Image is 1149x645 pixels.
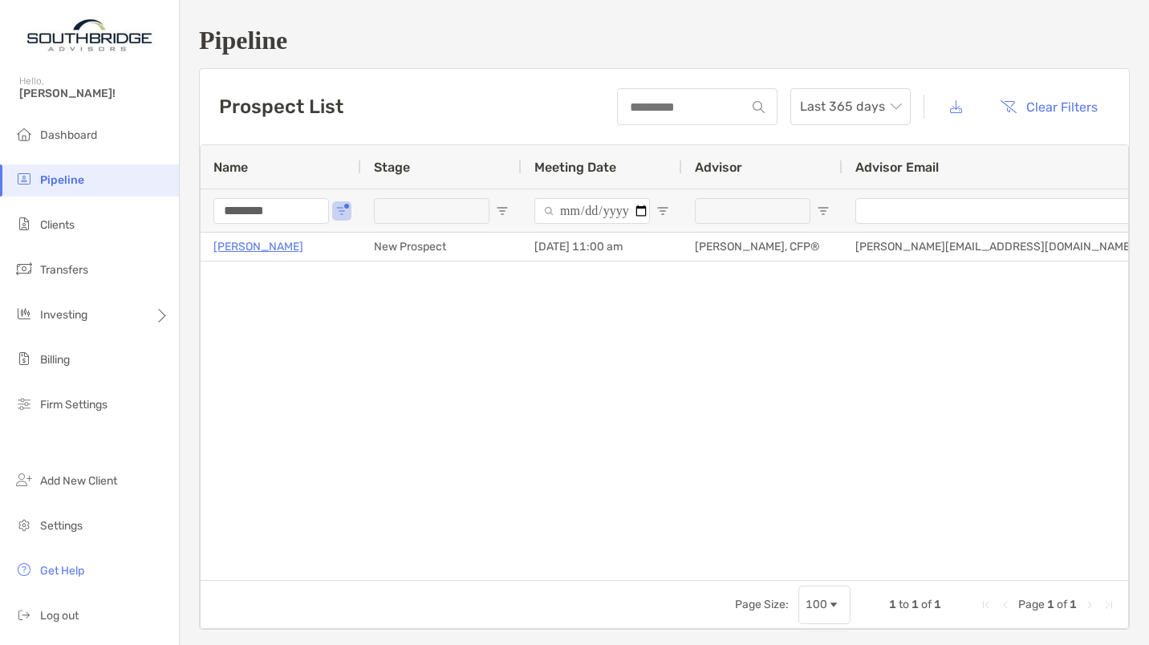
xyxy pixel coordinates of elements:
[40,353,70,367] span: Billing
[40,474,117,488] span: Add New Client
[988,89,1110,124] button: Clear Filters
[213,237,303,257] a: [PERSON_NAME]
[40,398,108,412] span: Firm Settings
[980,598,993,611] div: First Page
[14,560,34,579] img: get-help icon
[14,304,34,323] img: investing icon
[798,586,851,624] div: Page Size
[14,169,34,189] img: pipeline icon
[806,598,827,611] div: 100
[1018,598,1045,611] span: Page
[1057,598,1067,611] span: of
[682,233,842,261] div: [PERSON_NAME], CFP®
[40,173,84,187] span: Pipeline
[40,308,87,322] span: Investing
[800,89,901,124] span: Last 365 days
[213,160,248,175] span: Name
[753,101,765,113] img: input icon
[921,598,932,611] span: of
[817,205,830,217] button: Open Filter Menu
[911,598,919,611] span: 1
[889,598,896,611] span: 1
[40,128,97,142] span: Dashboard
[999,598,1012,611] div: Previous Page
[40,564,84,578] span: Get Help
[374,160,410,175] span: Stage
[14,349,34,368] img: billing icon
[219,95,343,118] h3: Prospect List
[14,515,34,534] img: settings icon
[14,394,34,413] img: firm-settings icon
[934,598,941,611] span: 1
[14,259,34,278] img: transfers icon
[899,598,909,611] span: to
[1047,598,1054,611] span: 1
[19,6,160,64] img: Zoe Logo
[534,160,616,175] span: Meeting Date
[19,87,169,100] span: [PERSON_NAME]!
[695,160,742,175] span: Advisor
[40,519,83,533] span: Settings
[522,233,682,261] div: [DATE] 11:00 am
[496,205,509,217] button: Open Filter Menu
[656,205,669,217] button: Open Filter Menu
[40,609,79,623] span: Log out
[534,198,650,224] input: Meeting Date Filter Input
[361,233,522,261] div: New Prospect
[14,214,34,233] img: clients icon
[213,198,329,224] input: Name Filter Input
[40,263,88,277] span: Transfers
[14,470,34,489] img: add_new_client icon
[855,160,939,175] span: Advisor Email
[1102,598,1115,611] div: Last Page
[199,26,1130,55] h1: Pipeline
[335,205,348,217] button: Open Filter Menu
[735,598,789,611] div: Page Size:
[1070,598,1077,611] span: 1
[1083,598,1096,611] div: Next Page
[14,124,34,144] img: dashboard icon
[40,218,75,232] span: Clients
[14,605,34,624] img: logout icon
